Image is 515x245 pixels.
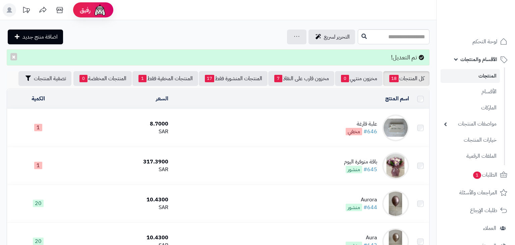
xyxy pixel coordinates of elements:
a: مخزون قارب على النفاذ7 [268,71,334,86]
span: 0 [79,75,88,82]
div: SAR [72,166,168,174]
span: العملاء [483,224,496,233]
span: 18 [389,75,399,82]
a: خيارات المنتجات [441,133,500,147]
a: مخزون منتهي0 [335,71,383,86]
a: اضافة منتج جديد [8,30,63,44]
span: رفيق [80,6,91,14]
span: 1 [473,171,481,179]
a: #646 [363,128,377,136]
div: علبة فارغة [346,120,377,128]
a: الطلبات1 [441,167,511,183]
a: كل المنتجات18 [383,71,430,86]
span: 0 [341,75,349,82]
a: العملاء [441,220,511,236]
span: منشور [346,204,362,211]
a: الكمية [32,95,45,103]
div: Aura [346,234,377,242]
span: 1 [34,162,42,169]
div: تم التعديل! [7,49,430,65]
span: 1 [34,124,42,131]
a: لوحة التحكم [441,34,511,50]
a: مواصفات المنتجات [441,117,500,131]
a: #644 [363,203,377,211]
div: Aurora [346,196,377,204]
div: 10.4300 [72,196,168,204]
button: × [10,53,17,60]
img: logo-2.png [469,5,509,19]
span: التحرير لسريع [324,33,350,41]
div: SAR [72,128,168,136]
span: مخفي [346,128,362,135]
span: المراجعات والأسئلة [459,188,497,197]
a: المراجعات والأسئلة [441,185,511,201]
span: 7 [274,75,282,82]
span: 1 [138,75,147,82]
span: الطلبات [472,170,497,180]
button: تصفية المنتجات [18,71,71,86]
div: 10.4300 [72,234,168,242]
a: تحديثات المنصة [18,3,35,18]
span: طلبات الإرجاع [470,206,497,215]
span: 20 [33,200,44,207]
a: السعر [156,95,168,103]
a: المنتجات المخفية فقط1 [132,71,198,86]
img: باقة متوفرة اليوم [382,152,409,179]
div: باقة متوفرة اليوم [344,158,377,166]
span: تصفية المنتجات [34,75,66,83]
a: المنتجات [441,69,500,83]
a: التحرير لسريع [308,30,355,44]
a: الملفات الرقمية [441,149,500,163]
span: 17 [205,75,214,82]
span: منشور [346,166,362,173]
img: Aurora [382,190,409,217]
div: 8.7000 [72,120,168,128]
a: المنتجات المخفضة0 [73,71,132,86]
div: 317.3900 [72,158,168,166]
a: الماركات [441,101,500,115]
img: علبة فارغة [382,114,409,141]
a: الأقسام [441,85,500,99]
a: اسم المنتج [385,95,409,103]
a: المنتجات المنشورة فقط17 [199,71,268,86]
span: 20 [33,238,44,245]
div: SAR [72,204,168,211]
a: #645 [363,165,377,174]
span: اضافة منتج جديد [22,33,58,41]
span: الأقسام والمنتجات [460,55,497,64]
a: طلبات الإرجاع [441,202,511,218]
span: لوحة التحكم [472,37,497,46]
img: ai-face.png [93,3,107,17]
